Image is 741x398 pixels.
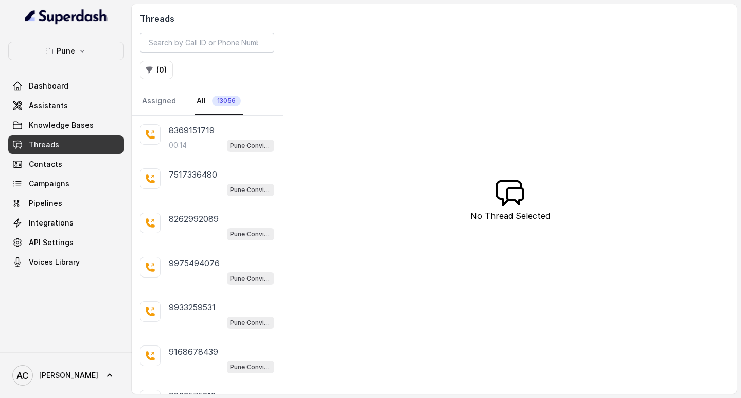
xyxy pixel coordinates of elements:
[212,96,241,106] span: 13056
[29,179,69,189] span: Campaigns
[470,210,550,222] p: No Thread Selected
[29,100,68,111] span: Assistants
[169,301,216,314] p: 9933259531
[140,12,274,25] h2: Threads
[25,8,108,25] img: light.svg
[29,140,59,150] span: Threads
[230,229,271,239] p: Pune Conviction HR Outbound Assistant
[230,141,271,151] p: Pune Conviction HR Outbound Assistant
[57,45,75,57] p: Pune
[8,175,123,193] a: Campaigns
[169,140,187,150] p: 00:14
[169,124,215,136] p: 8369151719
[230,318,271,328] p: Pune Conviction HR Outbound Assistant
[140,88,274,115] nav: Tabs
[230,362,271,372] p: Pune Conviction HR Outbound Assistant
[8,42,123,60] button: Pune
[8,77,123,95] a: Dashboard
[29,120,94,130] span: Knowledge Bases
[230,273,271,284] p: Pune Conviction HR Outbound Assistant
[29,218,74,228] span: Integrations
[8,361,123,390] a: [PERSON_NAME]
[16,370,29,381] text: AC
[8,96,123,115] a: Assistants
[140,61,173,79] button: (0)
[195,88,243,115] a: All13056
[29,159,62,169] span: Contacts
[140,88,178,115] a: Assigned
[140,33,274,53] input: Search by Call ID or Phone Number
[29,237,74,248] span: API Settings
[8,116,123,134] a: Knowledge Bases
[8,253,123,271] a: Voices Library
[8,194,123,213] a: Pipelines
[169,213,219,225] p: 8262992089
[169,257,220,269] p: 9975494076
[169,345,218,358] p: 9168678439
[8,214,123,232] a: Integrations
[29,257,80,267] span: Voices Library
[39,370,98,380] span: [PERSON_NAME]
[8,233,123,252] a: API Settings
[29,81,68,91] span: Dashboard
[29,198,62,209] span: Pipelines
[230,185,271,195] p: Pune Conviction HR Outbound Assistant
[169,168,217,181] p: 7517336480
[8,135,123,154] a: Threads
[8,155,123,174] a: Contacts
